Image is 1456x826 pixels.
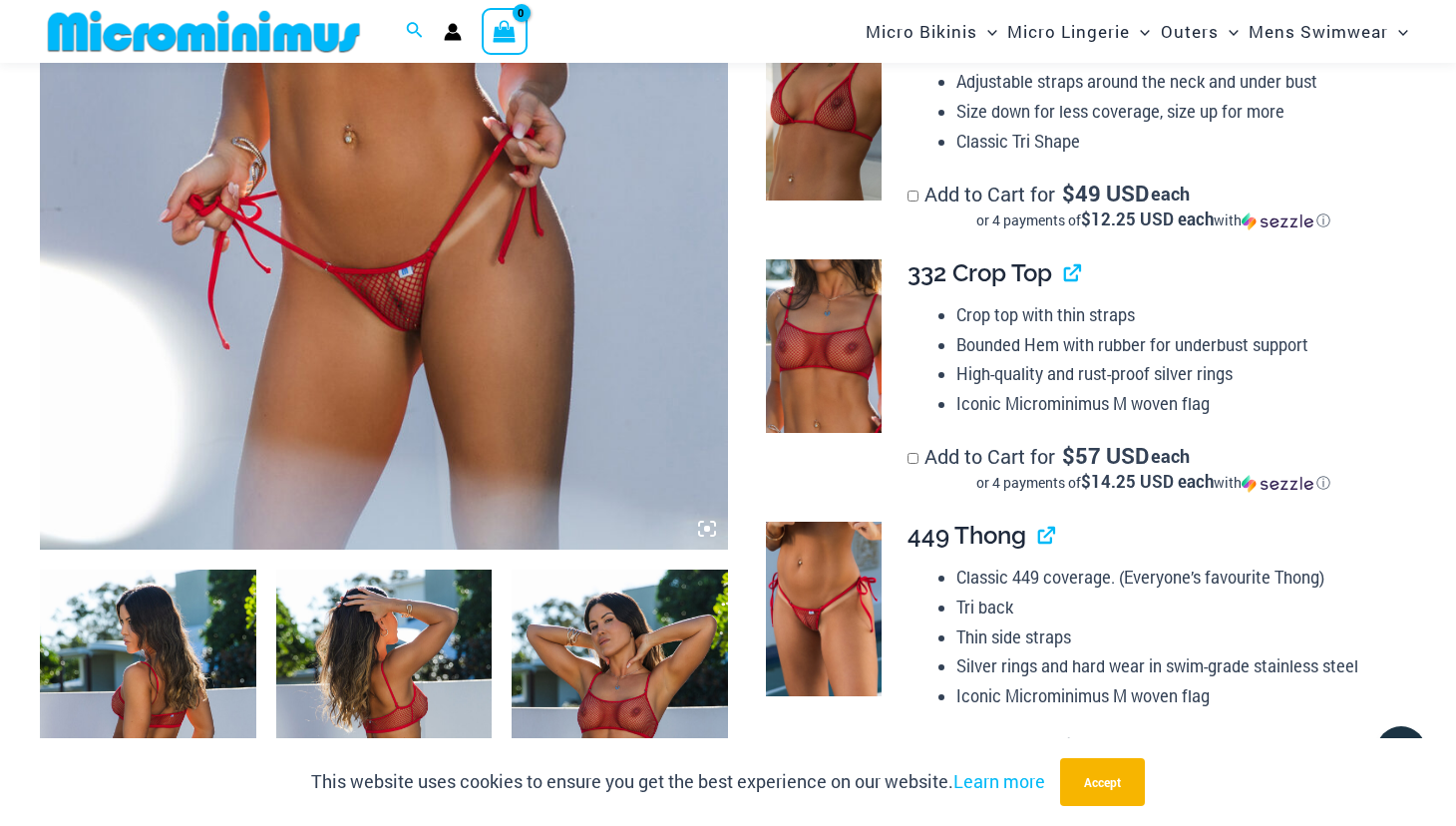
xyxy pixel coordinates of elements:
div: or 4 payments of$14.25 USD eachwithSezzle Click to learn more about Sezzle [908,473,1400,493]
li: Classic 449 coverage. (Everyone’s favourite Thong) [956,563,1400,593]
div: or 4 payments of$12.25 USD eachwithSezzle Click to learn more about Sezzle [908,210,1400,230]
span: each [1151,184,1190,204]
a: Micro LingerieMenu ToggleMenu Toggle [1002,6,1155,57]
a: Mens SwimwearMenu ToggleMenu Toggle [1244,6,1413,57]
div: or 4 payments of with [908,210,1400,230]
a: Search icon link [406,19,424,45]
label: Add to Cart for [908,735,1400,785]
a: Micro BikinisMenu ToggleMenu Toggle [861,6,1002,57]
a: Learn more [953,769,1045,793]
span: Menu Toggle [1219,6,1239,57]
label: Add to Cart for [908,181,1400,230]
p: This website uses cookies to ensure you get the best experience on our website. [311,767,1045,797]
li: Crop top with thin straps [956,300,1400,330]
img: MM SHOP LOGO FLAT [40,9,368,54]
span: 57 USD [1062,446,1149,466]
a: View Shopping Cart, empty [482,8,528,54]
img: Summer Storm Red 312 Tri Top [766,27,882,201]
input: Add to Cart for$57 USD eachor 4 payments of$14.25 USD eachwithSezzle Click to learn more about Se... [908,453,918,464]
span: 449 Thong [908,521,1026,550]
span: $12.25 USD each [1081,207,1214,230]
li: Tri back [956,593,1400,622]
li: High-quality and rust-proof silver rings [956,359,1400,389]
li: Silver rings and hard wear in swim-grade stainless steel [956,651,1400,681]
span: $ [1062,733,1075,762]
li: Size down for less coverage, size up for more [956,97,1400,127]
span: Menu Toggle [977,6,997,57]
li: Thin side straps [956,622,1400,652]
img: Sezzle [1242,475,1313,493]
span: Outers [1161,6,1219,57]
span: $14.25 USD each [1081,470,1214,493]
nav: Site Navigation [858,3,1416,60]
a: OutersMenu ToggleMenu Toggle [1156,6,1244,57]
input: Add to Cart for$49 USD eachor 4 payments of$12.25 USD eachwithSezzle Click to learn more about Se... [908,191,918,202]
li: Bounded Hem with rubber for underbust support [956,330,1400,360]
span: $ [1062,179,1075,207]
label: Add to Cart for [908,443,1400,493]
button: Accept [1060,758,1145,806]
span: Micro Lingerie [1007,6,1130,57]
span: 332 Crop Top [908,258,1052,287]
span: 49 USD [1062,184,1149,204]
div: or 4 payments of with [908,473,1400,493]
span: each [1151,446,1190,466]
li: Classic Tri Shape [956,127,1400,157]
img: Summer Storm Red 449 Thong [766,522,882,695]
span: Mens Swimwear [1249,6,1388,57]
li: Adjustable straps around the neck and under bust [956,67,1400,97]
span: $ [1062,441,1075,470]
span: Menu Toggle [1388,6,1408,57]
li: Iconic Microminimus M woven flag [956,681,1400,711]
img: Summer Storm Red 332 Crop Top [766,259,882,433]
a: Account icon link [444,23,462,41]
li: Iconic Microminimus M woven flag [956,389,1400,419]
span: Menu Toggle [1130,6,1150,57]
span: Micro Bikinis [866,6,977,57]
img: Sezzle [1242,212,1313,230]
